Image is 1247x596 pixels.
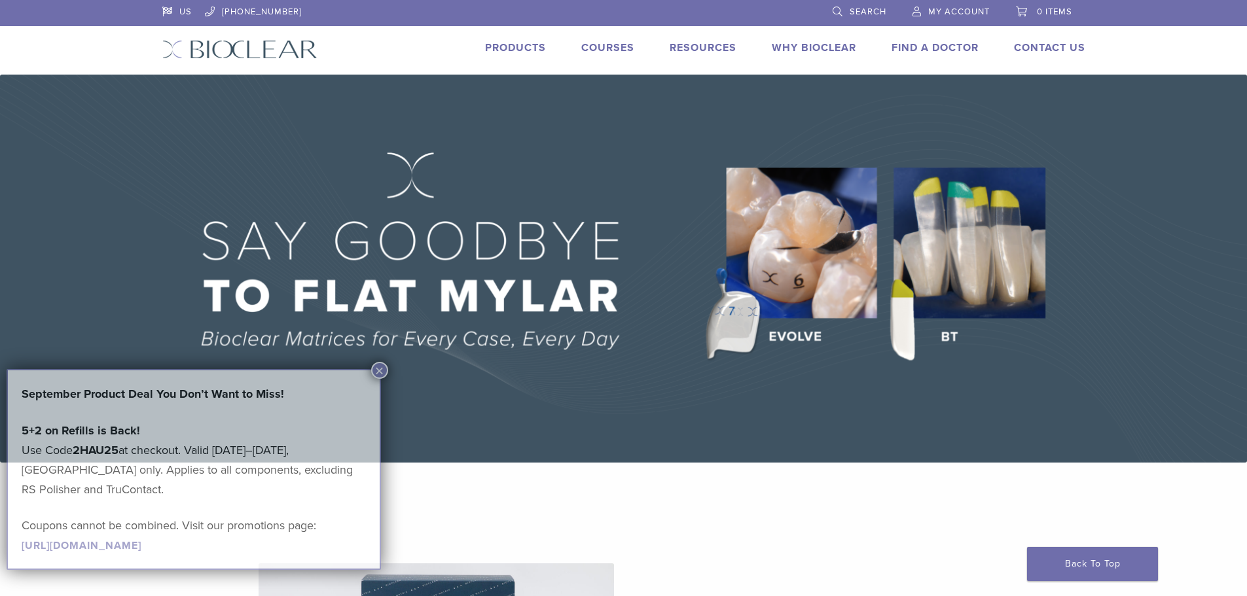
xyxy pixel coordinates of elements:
[22,539,141,552] a: [URL][DOMAIN_NAME]
[1014,41,1085,54] a: Contact Us
[850,7,886,17] span: Search
[22,423,140,438] strong: 5+2 on Refills is Back!
[22,516,366,555] p: Coupons cannot be combined. Visit our promotions page:
[772,41,856,54] a: Why Bioclear
[22,387,284,401] strong: September Product Deal You Don’t Want to Miss!
[485,41,546,54] a: Products
[162,40,317,59] img: Bioclear
[670,41,736,54] a: Resources
[371,362,388,379] button: Close
[1037,7,1072,17] span: 0 items
[928,7,990,17] span: My Account
[892,41,979,54] a: Find A Doctor
[22,421,366,499] p: Use Code at checkout. Valid [DATE]–[DATE], [GEOGRAPHIC_DATA] only. Applies to all components, exc...
[1027,547,1158,581] a: Back To Top
[581,41,634,54] a: Courses
[73,443,118,457] strong: 2HAU25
